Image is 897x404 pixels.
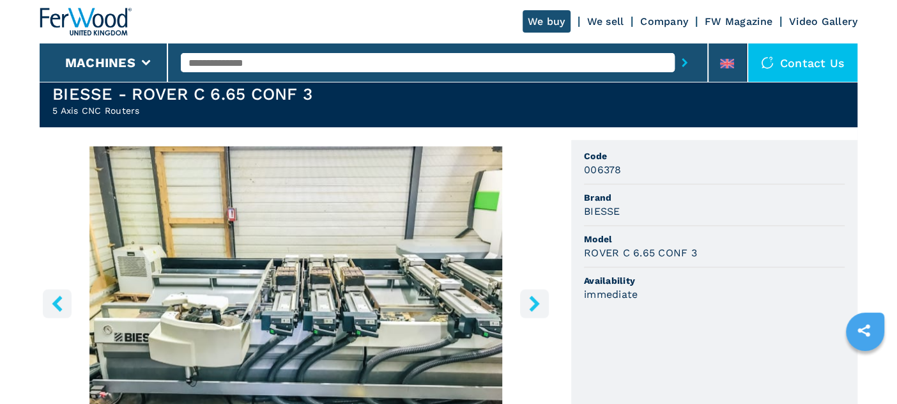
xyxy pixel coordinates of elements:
a: We sell [587,15,624,27]
span: Model [584,233,845,245]
h3: immediate [584,287,638,302]
h2: 5 Axis CNC Routers [52,104,312,117]
img: Contact us [761,56,774,69]
a: We buy [523,10,571,33]
div: Contact us [748,43,858,82]
button: Machines [65,55,135,70]
h3: BIESSE [584,204,620,219]
a: FW Magazine [705,15,772,27]
button: left-button [43,289,72,318]
h1: BIESSE - ROVER C 6.65 CONF 3 [52,84,312,104]
span: Code [584,150,845,162]
h3: ROVER C 6.65 CONF 3 [584,245,697,260]
span: Brand [584,191,845,204]
span: Availability [584,274,845,287]
a: Company [640,15,688,27]
h3: 006378 [584,162,622,177]
a: sharethis [848,315,880,346]
a: Video Gallery [789,15,857,27]
button: submit-button [675,48,694,77]
iframe: Chat [843,346,887,394]
button: right-button [520,289,549,318]
img: Ferwood [40,8,132,36]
